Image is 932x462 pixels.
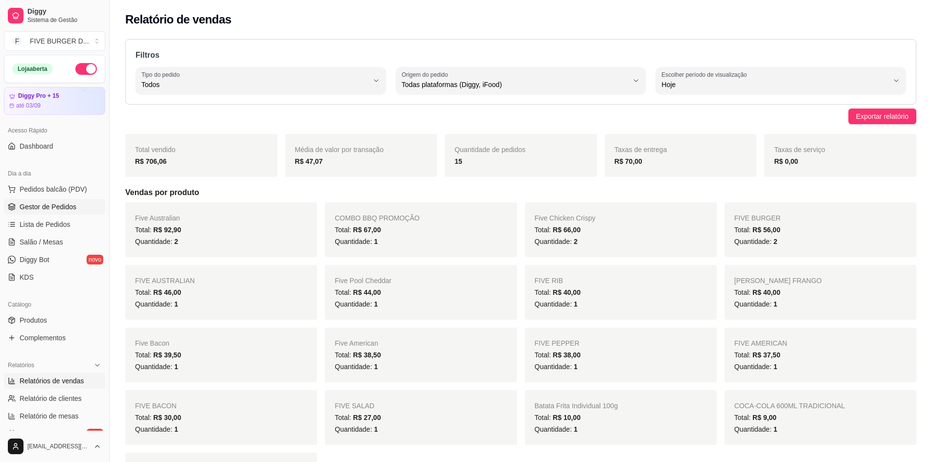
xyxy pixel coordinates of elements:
[4,435,105,458] button: [EMAIL_ADDRESS][DOMAIN_NAME]
[455,146,525,154] span: Quantidade de pedidos
[374,363,378,371] span: 1
[135,157,167,165] strong: R$ 706,06
[12,64,53,74] div: Loja aberta
[20,429,88,439] span: Relatório de fidelidade
[27,442,90,450] span: [EMAIL_ADDRESS][DOMAIN_NAME]
[4,297,105,312] div: Catálogo
[773,238,777,245] span: 2
[174,300,178,308] span: 1
[535,214,595,222] span: Five Chicken Crispy
[774,146,825,154] span: Taxas de serviço
[20,202,76,212] span: Gestor de Pedidos
[335,414,381,421] span: Total:
[773,300,777,308] span: 1
[20,394,82,403] span: Relatório de clientes
[8,361,34,369] span: Relatórios
[125,187,916,198] h5: Vendas por produto
[16,102,41,110] article: até 03/09
[535,363,578,371] span: Quantidade:
[4,87,105,115] a: Diggy Pro + 15até 03/09
[135,339,169,347] span: Five Bacon
[574,300,578,308] span: 1
[535,277,563,285] span: FIVE RIB
[353,351,381,359] span: R$ 38,50
[174,425,178,433] span: 1
[4,4,105,27] a: DiggySistema de Gestão
[20,255,49,264] span: Diggy Bot
[335,425,378,433] span: Quantidade:
[20,184,87,194] span: Pedidos balcão (PDV)
[335,300,378,308] span: Quantidade:
[353,288,381,296] span: R$ 44,00
[4,391,105,406] a: Relatório de clientes
[136,67,386,94] button: Tipo do pedidoTodos
[553,351,581,359] span: R$ 38,00
[4,426,105,441] a: Relatório de fidelidadenovo
[353,226,381,234] span: R$ 67,00
[856,111,909,122] span: Exportar relatório
[135,238,178,245] span: Quantidade:
[4,217,105,232] a: Lista de Pedidos
[374,425,378,433] span: 1
[455,157,462,165] strong: 15
[752,351,780,359] span: R$ 37,50
[4,31,105,51] button: Select a team
[535,402,618,410] span: Batata Frita Individual 100g
[12,36,22,46] span: F
[574,363,578,371] span: 1
[734,425,777,433] span: Quantidade:
[734,363,777,371] span: Quantidade:
[20,272,34,282] span: KDS
[4,138,105,154] a: Dashboard
[18,92,59,100] article: Diggy Pro + 15
[535,300,578,308] span: Quantidade:
[335,339,378,347] span: Five American
[4,408,105,424] a: Relatório de mesas
[135,402,177,410] span: FIVE BACON
[4,269,105,285] a: KDS
[20,220,70,229] span: Lista de Pedidos
[535,339,580,347] span: FIVE PEPPER
[734,402,845,410] span: COCA-COLA 600ML TRADICIONAL
[125,12,231,27] h2: Relatório de vendas
[295,157,323,165] strong: R$ 47,07
[734,300,777,308] span: Quantidade:
[20,411,79,421] span: Relatório de mesas
[773,425,777,433] span: 1
[141,80,368,89] span: Todos
[752,414,776,421] span: R$ 9,00
[535,238,578,245] span: Quantidade:
[135,351,181,359] span: Total:
[335,351,381,359] span: Total:
[402,70,451,79] label: Origem do pedido
[75,63,97,75] button: Alterar Status
[535,414,581,421] span: Total:
[335,238,378,245] span: Quantidade:
[4,123,105,138] div: Acesso Rápido
[353,414,381,421] span: R$ 27,00
[396,67,646,94] button: Origem do pedidoTodas plataformas (Diggy, iFood)
[335,288,381,296] span: Total:
[374,238,378,245] span: 1
[153,288,181,296] span: R$ 46,00
[553,226,581,234] span: R$ 66,00
[661,70,750,79] label: Escolher período de visualização
[752,226,780,234] span: R$ 56,00
[734,238,777,245] span: Quantidade:
[141,70,183,79] label: Tipo do pedido
[174,363,178,371] span: 1
[402,80,629,89] span: Todas plataformas (Diggy, iFood)
[774,157,798,165] strong: R$ 0,00
[734,288,780,296] span: Total:
[153,414,181,421] span: R$ 30,00
[535,425,578,433] span: Quantidade:
[135,146,176,154] span: Total vendido
[4,330,105,346] a: Complementos
[734,339,787,347] span: FIVE AMERICAN
[574,238,578,245] span: 2
[4,373,105,389] a: Relatórios de vendas
[135,425,178,433] span: Quantidade:
[20,315,47,325] span: Produtos
[661,80,888,89] span: Hoje
[335,402,374,410] span: FIVE SALAD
